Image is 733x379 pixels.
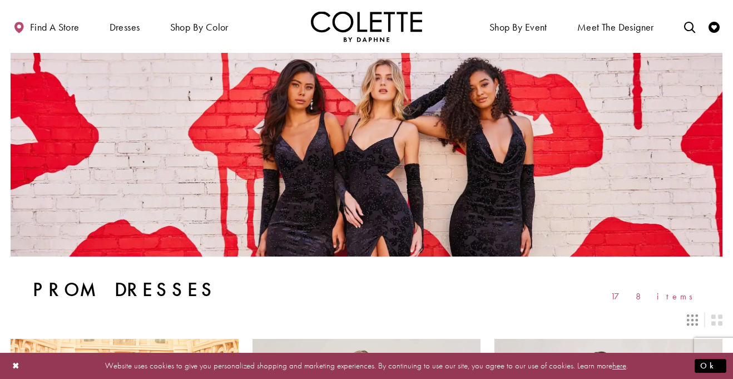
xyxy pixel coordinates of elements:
[487,11,550,42] span: Shop By Event
[110,22,140,33] span: Dresses
[706,11,722,42] a: Check Wishlist
[11,11,82,42] a: Find a store
[107,11,143,42] span: Dresses
[611,292,700,301] span: 178 items
[311,11,422,42] a: Visit Home Page
[687,314,698,326] span: Switch layout to 3 columns
[170,22,229,33] span: Shop by color
[311,11,422,42] img: Colette by Daphne
[695,359,726,373] button: Submit Dialog
[167,11,231,42] span: Shop by color
[80,358,653,373] p: Website uses cookies to give you personalized shopping and marketing experiences. By continuing t...
[711,314,722,326] span: Switch layout to 2 columns
[612,360,626,371] a: here
[33,279,217,301] h1: Prom Dresses
[7,356,26,376] button: Close Dialog
[577,22,654,33] span: Meet the designer
[4,308,729,332] div: Layout Controls
[30,22,80,33] span: Find a store
[681,11,698,42] a: Toggle search
[574,11,657,42] a: Meet the designer
[489,22,547,33] span: Shop By Event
